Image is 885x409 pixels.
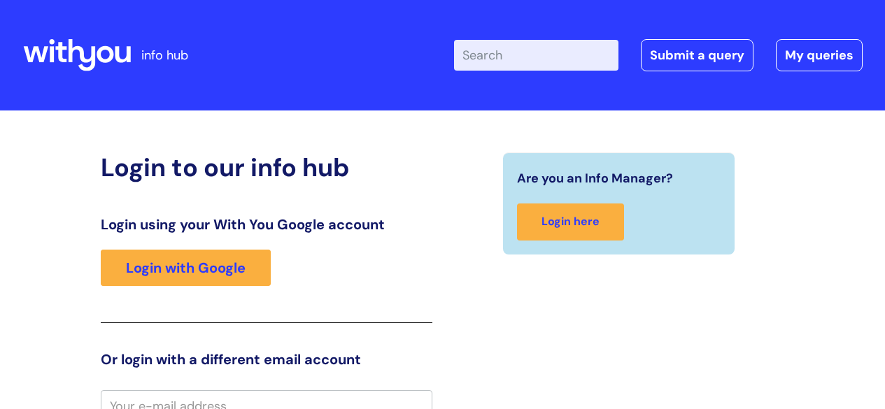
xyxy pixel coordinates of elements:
a: My queries [776,39,863,71]
span: Are you an Info Manager? [517,167,673,189]
p: info hub [141,44,188,66]
h2: Login to our info hub [101,152,432,182]
a: Login with Google [101,250,271,286]
a: Submit a query [641,39,753,71]
input: Search [454,40,618,71]
h3: Or login with a different email account [101,351,432,368]
a: Login here [517,203,624,241]
h3: Login using your With You Google account [101,216,432,233]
